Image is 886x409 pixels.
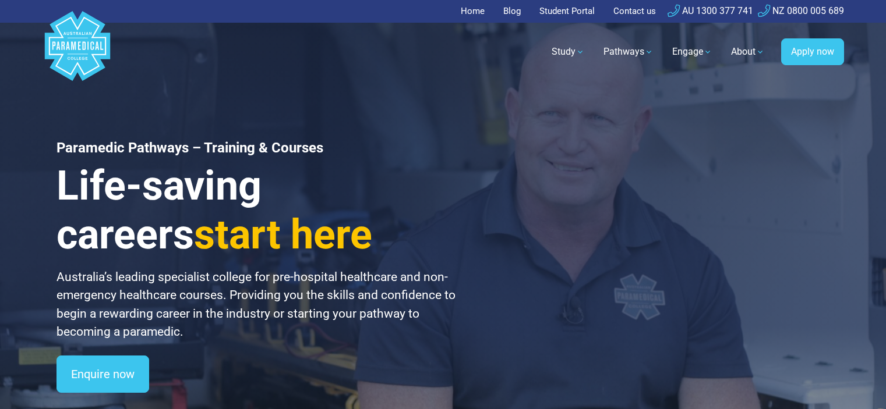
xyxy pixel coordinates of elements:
[665,35,719,68] a: Engage
[758,5,844,16] a: NZ 0800 005 689
[57,161,457,259] h3: Life-saving careers
[596,35,661,68] a: Pathways
[57,268,457,342] p: Australia’s leading specialist college for pre-hospital healthcare and non-emergency healthcare c...
[57,140,457,157] h1: Paramedic Pathways – Training & Courses
[194,211,372,258] span: start here
[43,23,112,81] a: Australian Paramedical College
[781,38,844,65] a: Apply now
[57,355,149,393] a: Enquire now
[724,35,772,68] a: About
[545,35,592,68] a: Study
[668,5,753,16] a: AU 1300 377 741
